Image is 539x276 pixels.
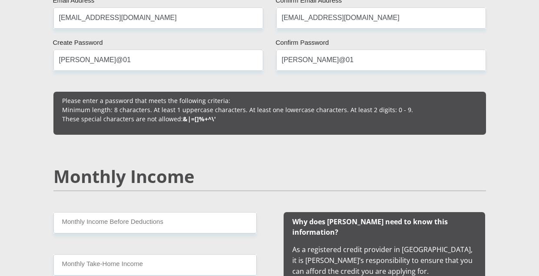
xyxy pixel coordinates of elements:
[276,50,486,71] input: Confirm Password
[276,7,486,29] input: Confirm Email Address
[292,217,448,237] b: Why does [PERSON_NAME] need to know this information?
[53,166,486,187] h2: Monthly Income
[53,212,257,233] input: Monthly Income Before Deductions
[183,115,216,123] b: &|=[]%+^\'
[53,50,263,71] input: Create Password
[53,7,263,29] input: Email Address
[62,96,477,123] p: Please enter a password that meets the following criteria: Minimum length: 8 characters. At least...
[53,254,257,276] input: Monthly Take Home Income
